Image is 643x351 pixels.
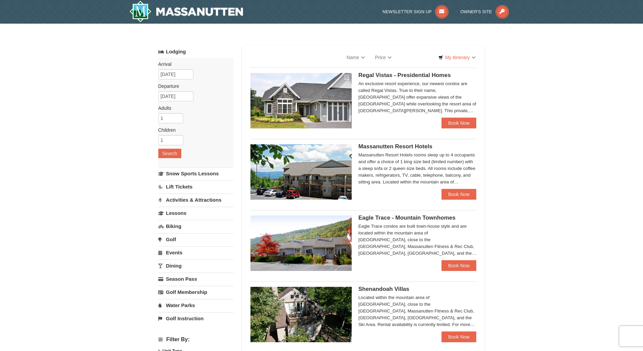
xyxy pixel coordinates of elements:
span: Eagle Trace - Mountain Townhomes [358,215,456,221]
img: 19218983-1-9b289e55.jpg [250,216,352,271]
a: Lodging [158,46,234,58]
div: Located within the mountain area of [GEOGRAPHIC_DATA], close to the [GEOGRAPHIC_DATA], Massanutte... [358,294,477,328]
a: Massanutten Resort [129,1,243,22]
div: Massanutten Resort Hotels rooms sleep up to 4 occupants and offer a choice of 1 king size bed (li... [358,152,477,185]
label: Children [158,127,229,133]
a: Name [342,51,370,64]
a: Golf [158,233,234,246]
a: Lift Tickets [158,180,234,193]
a: Biking [158,220,234,232]
span: Massanutten Resort Hotels [358,143,432,150]
img: 19218991-1-902409a9.jpg [250,73,352,128]
a: Water Parks [158,299,234,311]
label: Arrival [158,61,229,68]
a: Dining [158,259,234,272]
label: Adults [158,105,229,111]
a: Golf Membership [158,286,234,298]
img: 19219026-1-e3b4ac8e.jpg [250,144,352,200]
span: Newsletter Sign Up [382,9,432,14]
a: Book Now [441,260,477,271]
h4: Filter By: [158,336,234,343]
span: Regal Vistas - Presidential Homes [358,72,451,78]
a: Season Pass [158,273,234,285]
a: Lessons [158,207,234,219]
a: Golf Instruction [158,312,234,325]
a: Owner's Site [460,9,509,14]
a: Events [158,246,234,259]
label: Departure [158,83,229,90]
a: Book Now [441,331,477,342]
button: Search [158,149,181,158]
a: Activities & Attractions [158,194,234,206]
a: Book Now [441,118,477,128]
a: Book Now [441,189,477,200]
a: My Itinerary [434,52,480,62]
img: 19219019-2-e70bf45f.jpg [250,287,352,342]
a: Price [370,51,397,64]
a: Newsletter Sign Up [382,9,449,14]
a: Snow Sports Lessons [158,167,234,180]
div: An exclusive resort experience, our newest condos are called Regal Vistas. True to their name, [G... [358,80,477,114]
span: Owner's Site [460,9,492,14]
img: Massanutten Resort Logo [129,1,243,22]
span: Shenandoah Villas [358,286,409,292]
div: Eagle Trace condos are built town-house style and are located within the mountain area of [GEOGRA... [358,223,477,257]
